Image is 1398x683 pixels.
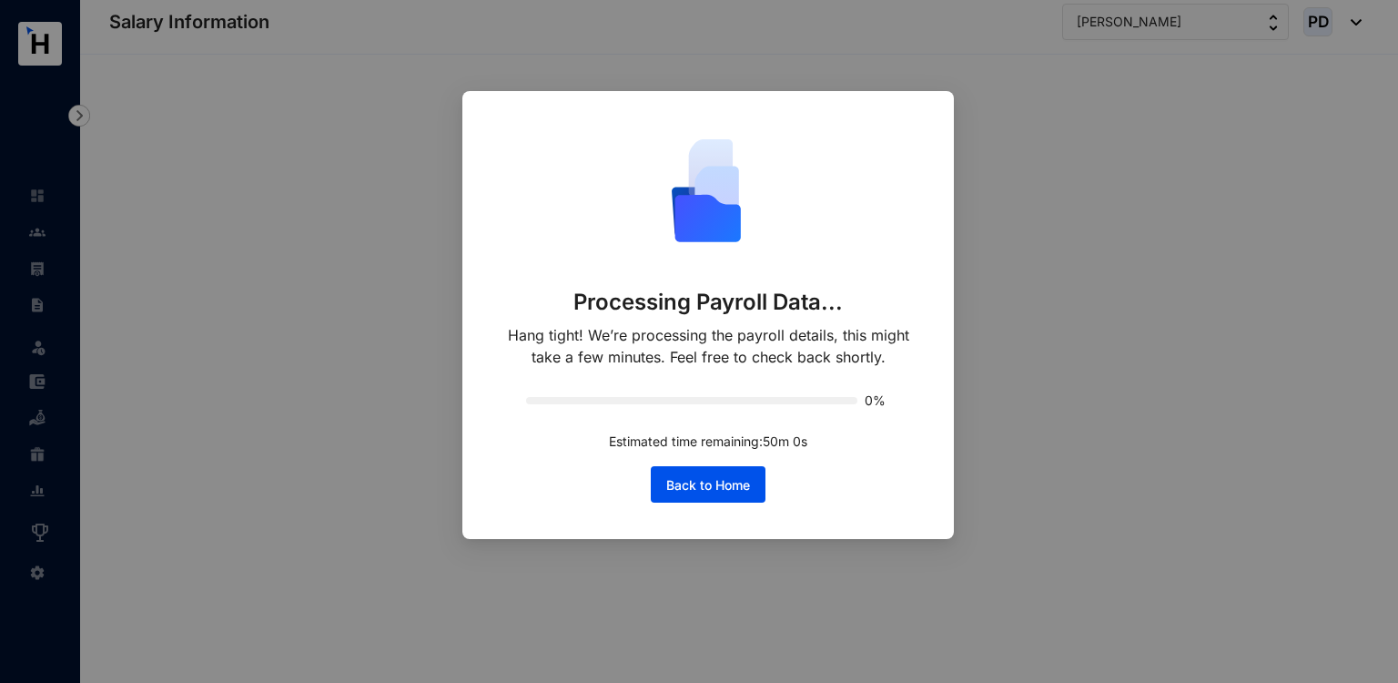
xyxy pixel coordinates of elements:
[651,466,765,503] button: Back to Home
[666,476,750,494] span: Back to Home
[609,432,807,452] p: Estimated time remaining: 50 m 0 s
[573,288,844,317] p: Processing Payroll Data...
[499,324,917,368] p: Hang tight! We’re processing the payroll details, this might take a few minutes. Feel free to che...
[865,394,890,407] span: 0%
